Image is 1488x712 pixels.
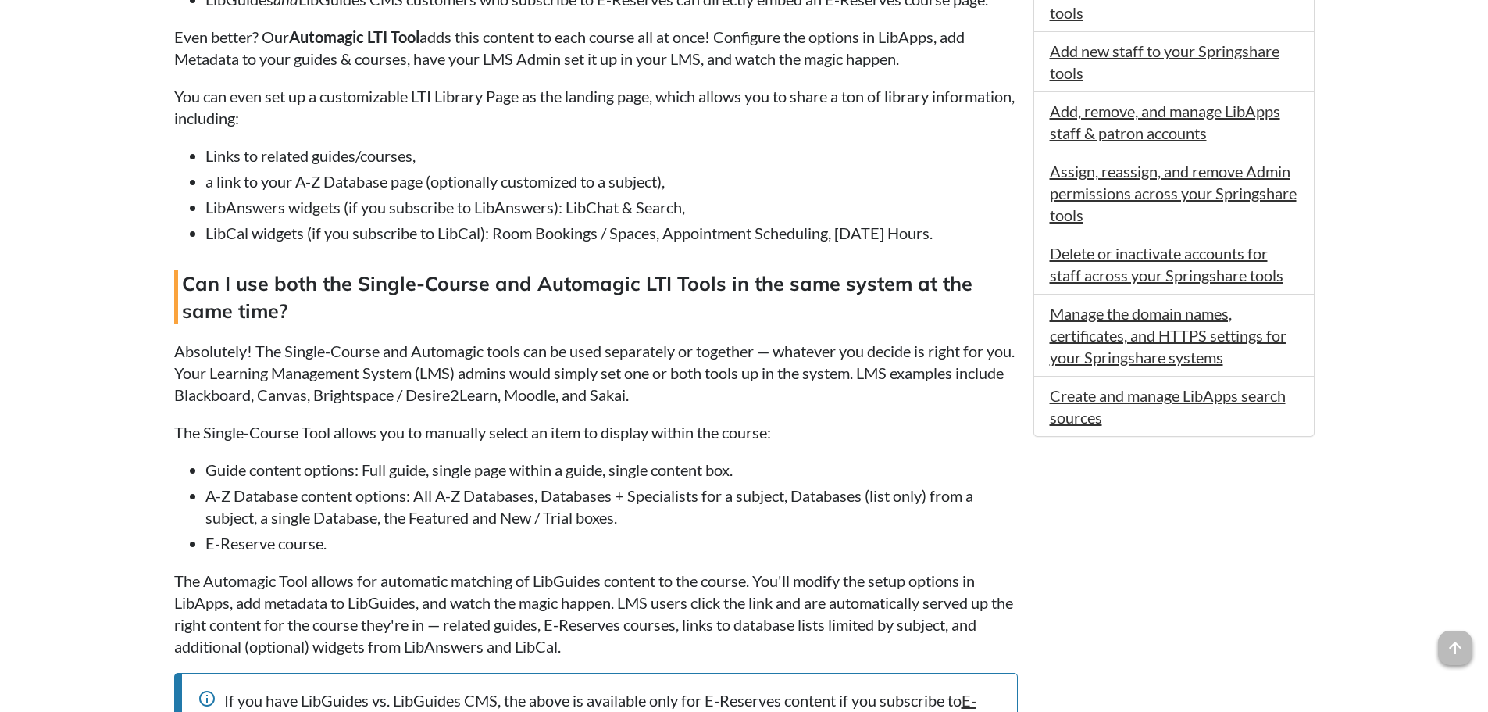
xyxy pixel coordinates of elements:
[289,27,419,46] strong: Automagic LTI Tool
[205,532,1018,554] li: E-Reserve course.
[1050,386,1286,427] a: Create and manage LibApps search sources
[205,145,1018,166] li: Links to related guides/courses,
[205,222,1018,244] li: LibCal widgets (if you subscribe to LibCal): Room Bookings / Spaces, Appointment Scheduling, [DAT...
[1438,632,1472,651] a: arrow_upward
[1050,162,1297,224] a: Assign, reassign, and remove Admin permissions across your Springshare tools
[205,170,1018,192] li: a link to your A-Z Database page (optionally customized to a subject),
[1050,304,1286,367] a: Manage the domain names, certificates, and HTTPS settings for your Springshare systems
[174,26,1018,70] p: Even better? Our adds this content to each course all at once! Configure the options in LibApps, ...
[205,485,1018,528] li: A-Z Database content options: All A-Z Databases, Databases + Specialists for a subject, Databases...
[174,270,1018,324] h4: Can I use both the Single-Course and Automagic LTI Tools in the same system at the same time?
[1438,631,1472,665] span: arrow_upward
[205,459,1018,481] li: Guide content options: Full guide, single page within a guide, single content box.
[174,85,1018,129] p: You can even set up a customizable LTI Library Page as the landing page, which allows you to shar...
[1050,102,1280,142] a: Add, remove, and manage LibApps staff & patron accounts
[205,196,1018,218] li: LibAnswers widgets (if you subscribe to LibAnswers): LibChat & Search,
[174,570,1018,657] p: The Automagic Tool allows for automatic matching of LibGuides content to the course. You'll modif...
[1050,41,1279,82] a: Add new staff to your Springshare tools
[1050,244,1283,284] a: Delete or inactivate accounts for staff across your Springshare tools
[174,340,1018,406] p: Absolutely! The Single-Course and Automagic tools can be used separately or together — whatever y...
[198,689,216,708] span: info
[174,421,1018,443] p: The Single-Course Tool allows you to manually select an item to display within the course:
